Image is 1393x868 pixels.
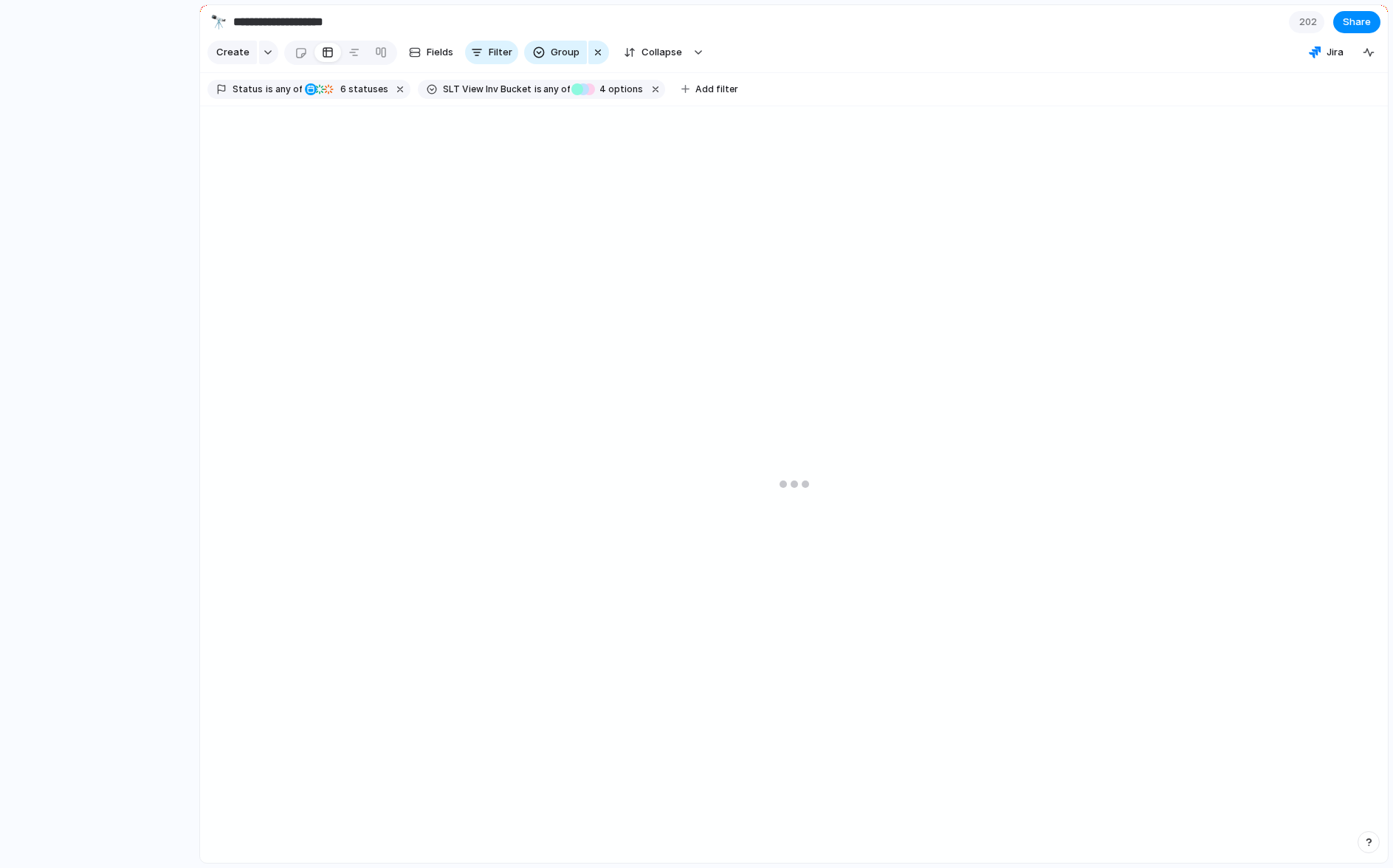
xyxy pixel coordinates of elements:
span: any of [273,83,302,96]
span: statuses [336,83,388,96]
span: 4 [595,83,608,94]
button: Collapse [615,41,689,64]
button: 6 statuses [303,81,391,97]
button: isany of [263,81,305,97]
button: isany of [532,81,574,97]
span: is [534,83,542,96]
button: Add filter [673,79,747,100]
span: SLT View Inv Bucket [443,83,532,96]
button: Group [524,41,587,64]
button: Share [1333,11,1380,33]
span: any of [542,83,571,96]
span: Add filter [695,83,738,96]
span: is [266,83,273,96]
span: Create [216,45,250,60]
button: 🔭 [207,10,230,34]
button: 4 options [571,81,646,97]
span: 202 [1299,15,1321,30]
button: Jira [1303,41,1349,63]
span: Group [551,45,579,60]
button: Filter [465,41,518,64]
span: Collapse [642,45,682,60]
span: options [595,83,643,96]
span: Status [233,83,263,96]
div: 🔭 [210,12,227,32]
span: Jira [1327,45,1344,60]
span: Fields [427,45,453,60]
button: Create [207,41,257,64]
button: Fields [403,41,459,64]
span: Filter [489,45,512,60]
span: 6 [336,83,348,94]
span: Share [1343,15,1371,30]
